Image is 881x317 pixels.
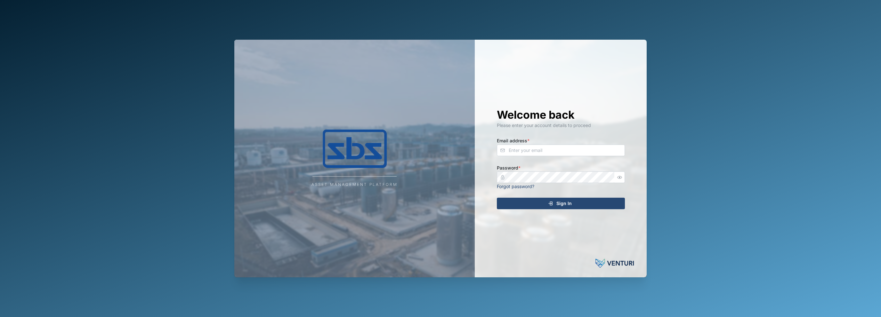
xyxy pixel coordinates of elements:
[497,198,625,209] button: Sign In
[497,184,534,189] a: Forgot password?
[291,130,419,168] img: Company Logo
[497,164,521,171] label: Password
[311,182,398,188] div: Asset Management Platform
[497,122,625,129] div: Please enter your account details to proceed
[497,137,529,144] label: Email address
[497,145,625,156] input: Enter your email
[556,198,572,209] span: Sign In
[595,257,634,270] img: Powered by: Venturi
[497,108,625,122] h1: Welcome back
